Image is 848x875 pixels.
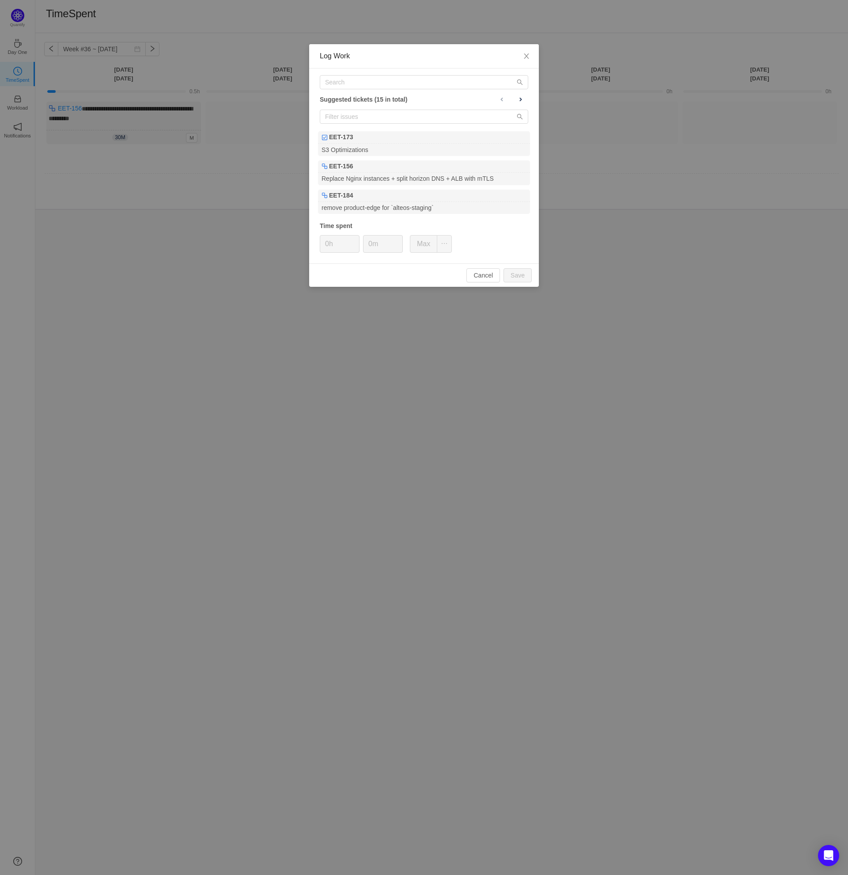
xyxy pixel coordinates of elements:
button: Close [514,44,539,69]
div: Time spent [320,221,528,231]
div: Replace Nginx instances + split horizon DNS + ALB with mTLS [318,173,530,185]
i: icon: search [517,79,523,85]
i: icon: search [517,114,523,120]
button: Max [410,235,437,253]
input: Filter issues [320,110,528,124]
button: icon: ellipsis [437,235,452,253]
b: EET-156 [329,162,353,171]
div: Log Work [320,51,528,61]
img: Subtask [322,163,328,169]
b: EET-184 [329,191,353,200]
button: Save [503,268,532,282]
i: icon: close [523,53,530,60]
img: Task [322,134,328,141]
div: S3 Optimizations [318,144,530,156]
input: Search [320,75,528,89]
b: EET-173 [329,133,353,142]
img: Subtask [322,192,328,198]
div: Open Intercom Messenger [818,845,839,866]
button: Cancel [466,268,500,282]
div: Suggested tickets (15 in total) [320,94,528,105]
div: remove product-edge for `alteos-staging` [318,202,530,214]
